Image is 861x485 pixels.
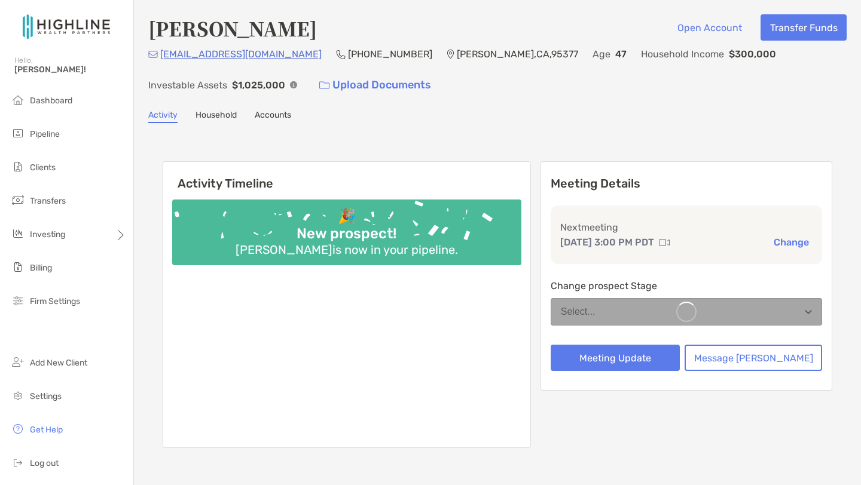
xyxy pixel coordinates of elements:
[30,129,60,139] span: Pipeline
[551,278,822,293] p: Change prospect Stage
[30,229,65,240] span: Investing
[11,159,25,174] img: clients icon
[641,47,724,62] p: Household Income
[11,388,25,403] img: settings icon
[232,78,285,93] p: $1,025,000
[770,236,813,248] button: Change
[30,296,80,306] span: Firm Settings
[560,235,654,250] p: [DATE] 3:00 PM PDT
[11,422,25,436] img: get-help icon
[312,72,439,98] a: Upload Documents
[30,96,72,106] span: Dashboard
[11,93,25,107] img: dashboard icon
[148,51,158,58] img: Email Icon
[551,176,822,191] p: Meeting Details
[163,162,530,191] h6: Activity Timeline
[761,14,847,41] button: Transfer Funds
[255,110,291,123] a: Accounts
[729,47,776,62] p: $300,000
[148,78,227,93] p: Investable Assets
[659,238,670,247] img: communication type
[11,226,25,241] img: investing icon
[30,358,87,368] span: Add New Client
[551,345,680,371] button: Meeting Update
[560,220,813,235] p: Next meeting
[14,65,126,75] span: [PERSON_NAME]!
[333,208,361,225] div: 🎉
[196,110,237,123] a: Household
[447,50,454,59] img: Location Icon
[30,391,62,401] span: Settings
[11,126,25,140] img: pipeline icon
[11,293,25,308] img: firm-settings icon
[668,14,751,41] button: Open Account
[336,50,346,59] img: Phone Icon
[290,81,297,88] img: Info Icon
[593,47,610,62] p: Age
[30,263,52,273] span: Billing
[14,5,119,48] img: Zoe Logo
[457,47,578,62] p: [PERSON_NAME] , CA , 95377
[30,425,63,435] span: Get Help
[11,260,25,274] img: billing icon
[160,47,322,62] p: [EMAIL_ADDRESS][DOMAIN_NAME]
[615,47,627,62] p: 47
[30,196,66,206] span: Transfers
[11,455,25,469] img: logout icon
[148,110,178,123] a: Activity
[11,193,25,207] img: transfers icon
[348,47,432,62] p: [PHONE_NUMBER]
[30,162,56,173] span: Clients
[30,458,59,468] span: Log out
[292,225,401,242] div: New prospect!
[319,81,329,90] img: button icon
[148,14,317,42] h4: [PERSON_NAME]
[231,242,463,257] div: [PERSON_NAME] is now in your pipeline.
[685,345,822,371] button: Message [PERSON_NAME]
[11,355,25,369] img: add_new_client icon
